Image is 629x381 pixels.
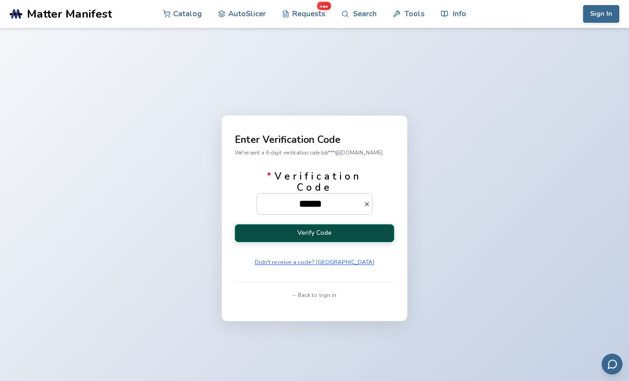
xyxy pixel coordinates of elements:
[317,2,331,10] span: new
[257,171,372,214] label: Verification Code
[251,256,378,269] button: Didn't receive a code? [GEOGRAPHIC_DATA]
[235,135,394,145] p: Enter Verification Code
[583,5,619,23] button: Sign In
[602,354,623,375] button: Send feedback via email
[257,194,364,214] input: *Verification Code
[289,289,339,302] button: ← Back to sign in
[235,148,394,158] p: We've sent a 6-digit verification code to b***@[DOMAIN_NAME]
[364,201,372,207] button: *Verification Code
[235,224,394,242] button: Verify Code
[27,7,112,20] span: Matter Manifest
